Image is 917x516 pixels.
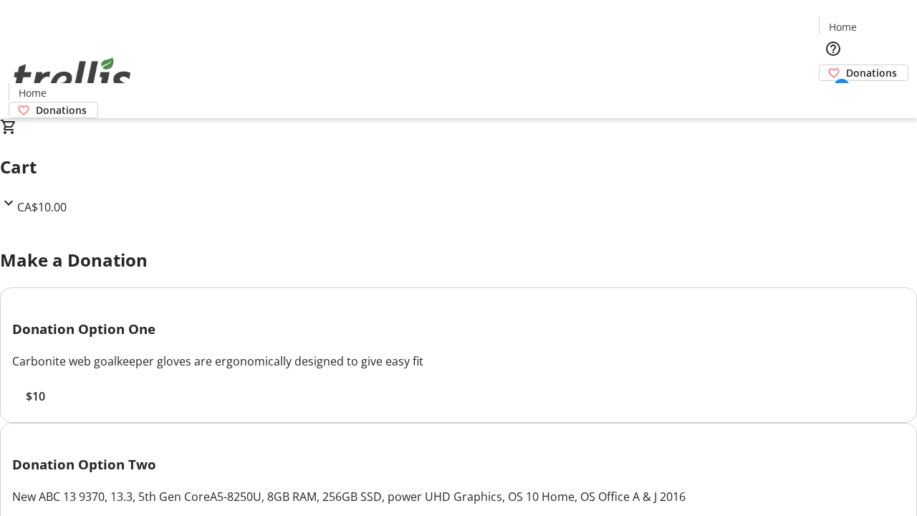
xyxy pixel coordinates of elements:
h3: Donation Option Two [12,454,905,474]
span: $10 [26,388,45,405]
span: Home [19,85,47,100]
button: Help [819,34,848,63]
h3: Donation Option One [12,319,905,339]
span: Donations [846,65,897,80]
span: Donations [36,102,87,118]
button: Cart [819,81,848,110]
a: Home [820,19,865,34]
a: Donations [819,64,908,81]
img: Orient E2E Organization Vg49iMFUsy's Logo [9,42,136,113]
span: CA$10.00 [17,199,67,215]
div: Carbonite web goalkeeper gloves are ergonomically designed to give easy fit [12,353,905,370]
div: New ABC 13 9370, 13.3, 5th Gen CoreA5-8250U, 8GB RAM, 256GB SSD, power UHD Graphics, OS 10 Home, ... [12,488,905,505]
a: Home [9,85,55,100]
a: Donations [9,102,98,118]
span: Home [829,19,857,34]
button: $10 [12,388,58,405]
